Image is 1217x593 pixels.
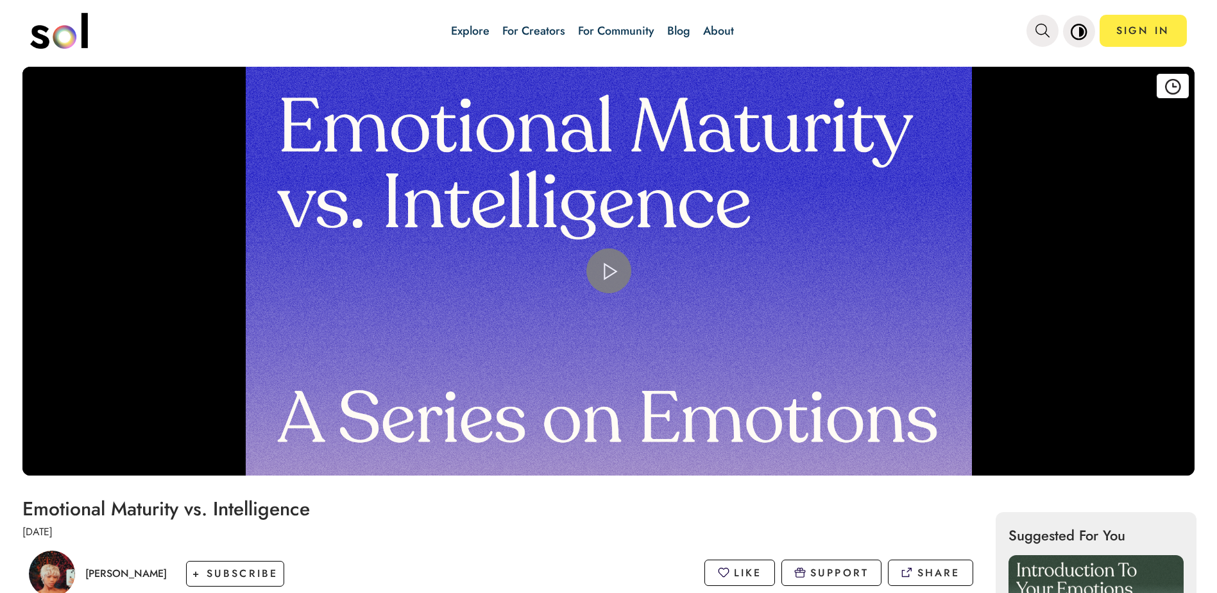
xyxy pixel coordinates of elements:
div: Video Player [22,67,1195,476]
p: SUPPORT [810,565,869,580]
nav: main navigation [30,8,1186,53]
button: SUPPORT [781,560,882,586]
p: [DATE] [22,524,973,539]
p: Suggested For You [1008,525,1184,546]
button: LIKE [704,560,774,586]
a: About [703,22,734,39]
p: [PERSON_NAME] [85,566,167,581]
button: + SUBSCRIBE [186,561,284,587]
h1: Emotional Maturity vs. Intelligence [22,498,973,519]
button: Play Video [586,248,631,293]
a: Blog [667,22,690,39]
a: SIGN IN [1100,15,1187,47]
a: Explore [451,22,489,39]
a: For Creators [502,22,565,39]
img: logo [30,13,88,49]
a: For Community [578,22,654,39]
p: SHARE [917,565,960,580]
button: SHARE [888,560,973,586]
p: LIKE [734,565,762,580]
span: + SUBSCRIBE [192,566,278,581]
